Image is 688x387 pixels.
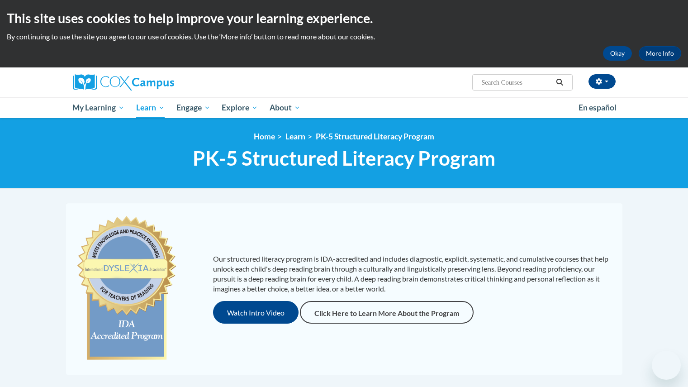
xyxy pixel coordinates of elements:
a: Engage [171,97,216,118]
span: My Learning [72,102,124,113]
button: Search [553,77,566,88]
p: By continuing to use the site you agree to our use of cookies. Use the ‘More info’ button to read... [7,32,681,42]
iframe: Button to launch messaging window [652,351,681,380]
h2: This site uses cookies to help improve your learning experience. [7,9,681,27]
button: Watch Intro Video [213,301,299,324]
span: PK-5 Structured Literacy Program [193,146,495,170]
div: Main menu [59,97,629,118]
a: Learn [285,132,305,141]
a: My Learning [67,97,131,118]
a: More Info [639,46,681,61]
a: Learn [130,97,171,118]
a: Home [254,132,275,141]
input: Search Courses [480,77,553,88]
a: PK-5 Structured Literacy Program [316,132,434,141]
img: c477cda6-e343-453b-bfce-d6f9e9818e1c.png [75,212,179,366]
a: About [264,97,306,118]
a: Cox Campus [73,74,245,91]
span: Explore [222,102,258,113]
span: Learn [136,102,165,113]
button: Account Settings [588,74,616,89]
span: Engage [176,102,210,113]
a: Click Here to Learn More About the Program [300,301,474,324]
button: Okay [603,46,632,61]
a: En español [573,98,622,117]
a: Explore [216,97,264,118]
img: Cox Campus [73,74,174,91]
span: En español [579,103,617,112]
span: About [270,102,300,113]
p: Our structured literacy program is IDA-accredited and includes diagnostic, explicit, systematic, ... [213,254,613,294]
